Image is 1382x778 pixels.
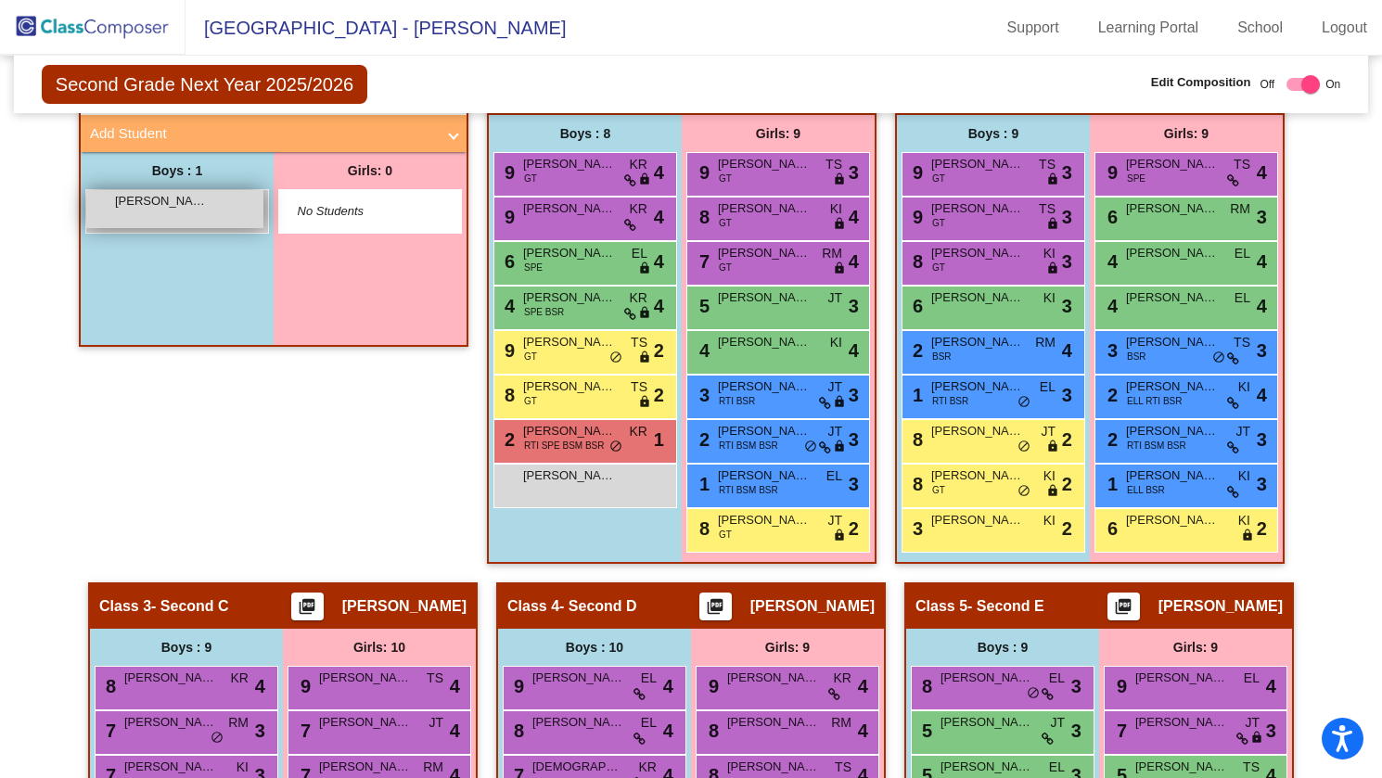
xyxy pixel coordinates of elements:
span: JT [1041,422,1056,441]
span: [PERSON_NAME] [931,155,1024,173]
span: 4 [654,203,664,231]
span: [PERSON_NAME] [718,333,811,351]
span: [PERSON_NAME] [1126,244,1219,262]
mat-icon: picture_as_pdf [704,597,726,623]
span: ELL RTI BSR [1127,394,1182,408]
span: [PERSON_NAME] [1126,511,1219,529]
span: TS [631,333,647,352]
span: lock [833,217,846,232]
span: EL [1049,669,1065,688]
span: KI [1043,511,1056,530]
span: lock [1046,217,1059,232]
span: [PERSON_NAME] [523,422,616,440]
span: [PERSON_NAME] [931,333,1024,351]
span: do_not_disturb_alt [609,351,622,365]
span: KI [1043,466,1056,486]
span: KR [630,422,647,441]
span: [PERSON_NAME] [931,422,1024,440]
span: 2 [500,429,515,450]
span: 3 [849,470,859,498]
span: 2 [654,337,664,364]
div: Boys : 10 [498,629,691,666]
span: 3 [1062,248,1072,275]
span: SPE [524,261,543,274]
span: [PERSON_NAME] [532,669,625,687]
span: 4 [450,717,460,745]
button: Print Students Details [291,593,324,620]
span: do_not_disturb_alt [609,440,622,454]
span: 6 [1103,518,1118,539]
span: 4 [695,340,710,361]
span: 4 [1257,292,1267,320]
span: GT [719,261,732,274]
span: 4 [450,672,460,700]
mat-panel-title: Add Student [90,123,435,145]
span: [PERSON_NAME] [1135,758,1228,776]
span: No Students [298,202,414,221]
span: [PERSON_NAME] [931,244,1024,262]
span: [PERSON_NAME] [319,669,412,687]
span: GT [932,216,945,230]
span: do_not_disturb_alt [1027,686,1040,701]
span: 2 [654,381,664,409]
span: 5 [695,296,710,316]
button: Print Students Details [1107,593,1140,620]
span: [GEOGRAPHIC_DATA] - [PERSON_NAME] [186,13,566,43]
span: 8 [509,721,524,741]
span: EL [826,466,842,486]
span: RTI BSM BSR [1127,439,1186,453]
span: 3 [1257,337,1267,364]
div: Boys : 9 [90,629,283,666]
a: Logout [1307,13,1382,43]
span: KI [1238,466,1250,486]
span: EL [1244,669,1260,688]
span: [PERSON_NAME] [523,377,616,396]
span: [PERSON_NAME] [931,288,1024,307]
span: TS [1039,155,1056,174]
span: 3 [849,381,859,409]
span: KI [1238,377,1250,397]
span: [PERSON_NAME] [718,422,811,440]
span: [PERSON_NAME] [523,155,616,173]
span: 3 [849,292,859,320]
span: 7 [695,251,710,272]
span: [PERSON_NAME] [727,713,820,732]
span: 3 [849,426,859,453]
span: 2 [1103,385,1118,405]
span: 9 [695,162,710,183]
span: 6 [908,296,923,316]
span: [PERSON_NAME] [718,244,811,262]
span: RM [1230,199,1250,219]
span: [PERSON_NAME] [1126,288,1219,307]
span: [PERSON_NAME] [115,192,208,210]
span: TS [835,758,851,777]
span: lock [638,395,651,410]
span: [PERSON_NAME] [941,713,1033,732]
span: [PERSON_NAME] [718,199,811,218]
span: Class 3 [99,597,151,616]
span: [PERSON_NAME] [727,758,820,776]
div: Girls: 9 [691,629,884,666]
span: [PERSON_NAME] [523,244,616,262]
span: 1 [908,385,923,405]
span: SPE [1127,172,1145,185]
span: 9 [296,676,311,696]
span: 3 [255,717,265,745]
span: [PERSON_NAME] [523,199,616,218]
span: 4 [858,672,868,700]
span: RM [228,713,249,733]
span: JT [1235,422,1250,441]
span: Edit Composition [1151,73,1251,92]
span: 2 [695,429,710,450]
span: 7 [101,721,116,741]
span: [PERSON_NAME] [1135,669,1228,687]
span: RM [423,758,443,777]
span: lock [833,261,846,276]
span: GT [524,350,537,363]
span: KR [630,155,647,174]
span: Second Grade Next Year 2025/2026 [42,65,367,104]
span: KI [830,199,842,219]
a: Support [992,13,1074,43]
span: JT [827,288,842,308]
span: 8 [500,385,515,405]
